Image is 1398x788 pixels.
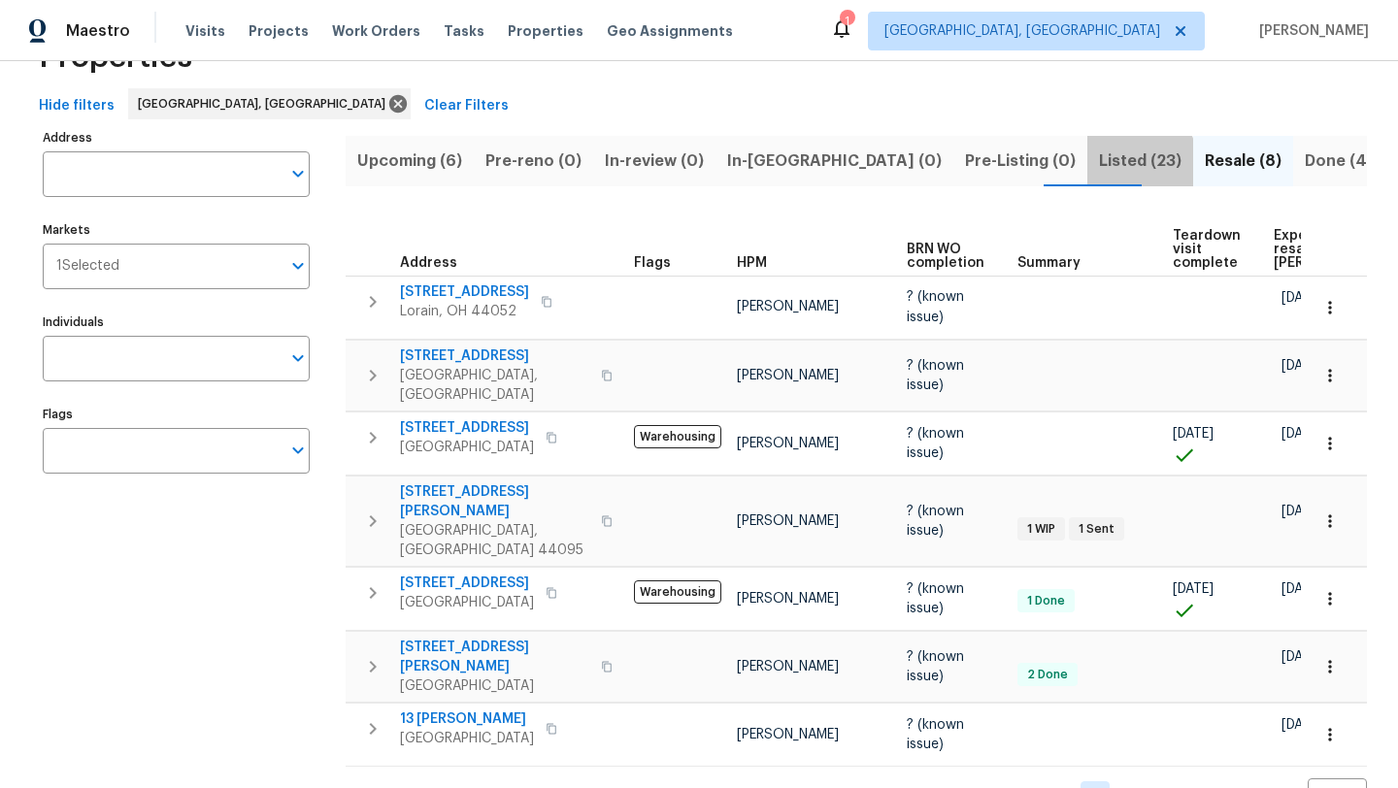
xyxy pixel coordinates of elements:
[1281,427,1322,441] span: [DATE]
[39,94,115,118] span: Hide filters
[607,21,733,41] span: Geo Assignments
[907,582,964,615] span: ? (known issue)
[400,638,589,676] span: [STREET_ADDRESS][PERSON_NAME]
[737,300,839,313] span: [PERSON_NAME]
[1281,718,1322,732] span: [DATE]
[1274,229,1383,270] span: Expected resale [PERSON_NAME]
[400,593,534,612] span: [GEOGRAPHIC_DATA]
[1173,229,1241,270] span: Teardown visit complete
[1019,521,1063,538] span: 1 WIP
[400,282,529,302] span: [STREET_ADDRESS]
[284,252,312,279] button: Open
[1019,667,1076,683] span: 2 Done
[416,88,516,124] button: Clear Filters
[1251,21,1369,41] span: [PERSON_NAME]
[907,650,964,683] span: ? (known issue)
[400,418,534,438] span: [STREET_ADDRESS]
[400,366,589,405] span: [GEOGRAPHIC_DATA], [GEOGRAPHIC_DATA]
[400,302,529,321] span: Lorain, OH 44052
[284,160,312,187] button: Open
[1281,650,1322,664] span: [DATE]
[1017,256,1081,270] span: Summary
[634,425,721,448] span: Warehousing
[737,437,839,450] span: [PERSON_NAME]
[737,514,839,528] span: [PERSON_NAME]
[400,256,457,270] span: Address
[31,88,122,124] button: Hide filters
[444,24,484,38] span: Tasks
[1173,582,1214,596] span: [DATE]
[43,132,310,144] label: Address
[634,580,721,604] span: Warehousing
[1071,521,1122,538] span: 1 Sent
[737,728,839,741] span: [PERSON_NAME]
[907,243,984,270] span: BRN WO completion
[737,256,767,270] span: HPM
[332,21,420,41] span: Work Orders
[185,21,225,41] span: Visits
[1019,593,1073,609] span: 1 Done
[508,21,583,41] span: Properties
[400,676,589,696] span: [GEOGRAPHIC_DATA]
[965,148,1076,175] span: Pre-Listing (0)
[56,258,119,275] span: 1 Selected
[284,345,312,372] button: Open
[284,437,312,464] button: Open
[43,224,310,236] label: Markets
[1099,148,1182,175] span: Listed (23)
[128,88,411,119] div: [GEOGRAPHIC_DATA], [GEOGRAPHIC_DATA]
[1305,148,1392,175] span: Done (473)
[1205,148,1281,175] span: Resale (8)
[400,521,589,560] span: [GEOGRAPHIC_DATA], [GEOGRAPHIC_DATA] 44095
[634,256,671,270] span: Flags
[43,409,310,420] label: Flags
[605,148,704,175] span: In-review (0)
[249,21,309,41] span: Projects
[884,21,1160,41] span: [GEOGRAPHIC_DATA], [GEOGRAPHIC_DATA]
[1281,505,1322,518] span: [DATE]
[1173,427,1214,441] span: [DATE]
[357,148,462,175] span: Upcoming (6)
[400,574,534,593] span: [STREET_ADDRESS]
[424,94,509,118] span: Clear Filters
[907,427,964,460] span: ? (known issue)
[485,148,582,175] span: Pre-reno (0)
[907,290,964,323] span: ? (known issue)
[737,369,839,382] span: [PERSON_NAME]
[1281,359,1322,373] span: [DATE]
[66,21,130,41] span: Maestro
[43,316,310,328] label: Individuals
[400,482,589,521] span: [STREET_ADDRESS][PERSON_NAME]
[727,148,942,175] span: In-[GEOGRAPHIC_DATA] (0)
[840,12,853,31] div: 1
[138,94,393,114] span: [GEOGRAPHIC_DATA], [GEOGRAPHIC_DATA]
[1281,582,1322,596] span: [DATE]
[737,592,839,606] span: [PERSON_NAME]
[907,718,964,751] span: ? (known issue)
[400,709,534,729] span: 13 [PERSON_NAME]
[1281,291,1322,305] span: [DATE]
[907,359,964,392] span: ? (known issue)
[907,505,964,538] span: ? (known issue)
[400,438,534,457] span: [GEOGRAPHIC_DATA]
[737,660,839,673] span: [PERSON_NAME]
[39,48,192,67] span: Properties
[400,346,589,366] span: [STREET_ADDRESS]
[400,729,534,748] span: [GEOGRAPHIC_DATA]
